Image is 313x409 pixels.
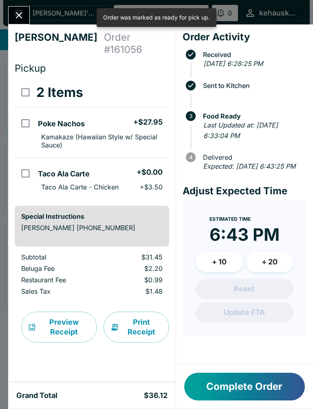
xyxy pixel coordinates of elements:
h5: + $27.95 [133,117,163,127]
span: Estimated Time [209,216,251,222]
span: Food Ready [199,112,306,120]
h4: [PERSON_NAME] [15,31,104,56]
p: + $3.50 [140,183,163,191]
table: orders table [15,253,169,299]
button: + 10 [196,252,243,272]
h5: Poke Nachos [38,119,85,129]
h3: 2 Items [36,84,83,101]
em: [DATE] 6:28:25 PM [203,59,263,68]
h6: Special Instructions [21,212,163,220]
table: orders table [15,78,169,199]
h4: Adjust Expected Time [183,185,306,197]
button: Complete Order [184,373,305,400]
button: Close [9,7,29,24]
div: Order was marked as ready for pick up. [103,11,210,24]
span: Delivered [199,154,306,161]
button: Print Receipt [104,312,169,343]
button: Preview Receipt [21,312,97,343]
h4: Order Activity [183,31,306,43]
p: $2.20 [109,264,163,273]
p: Kamakaze (Hawaiian Style w/ Special Sauce) [41,133,162,149]
span: Pickup [15,62,46,74]
h5: + $0.00 [137,167,163,177]
p: $0.99 [109,276,163,284]
p: Restaurant Fee [21,276,96,284]
p: Taco Ala Carte - Chicken [41,183,119,191]
text: 3 [189,113,192,119]
p: Beluga Fee [21,264,96,273]
h4: Order # 161056 [104,31,169,56]
span: Sent to Kitchen [199,82,306,89]
text: 4 [189,154,192,161]
p: $31.45 [109,253,163,261]
p: $1.48 [109,287,163,295]
p: Subtotal [21,253,96,261]
p: Sales Tax [21,287,96,295]
em: Expected: [DATE] 6:43:25 PM [203,162,295,170]
h5: Grand Total [16,391,57,400]
p: [PERSON_NAME] [PHONE_NUMBER] [21,224,163,232]
h5: Taco Ala Carte [38,169,90,179]
h5: $36.12 [144,391,168,400]
em: Last Updated at: [DATE] 6:33:04 PM [203,121,278,140]
span: Received [199,51,306,58]
button: + 20 [246,252,293,272]
time: 6:43 PM [209,224,280,245]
